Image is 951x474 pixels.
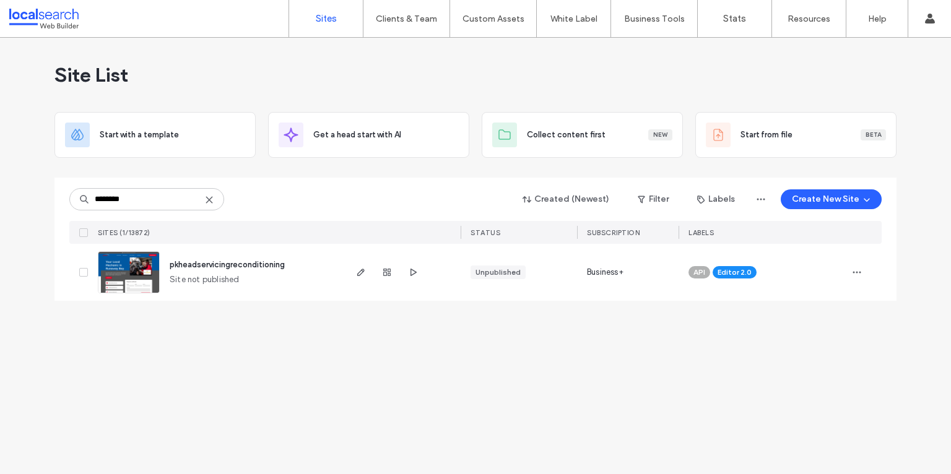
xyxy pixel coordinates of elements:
[527,129,606,141] span: Collect content first
[100,129,179,141] span: Start with a template
[313,129,401,141] span: Get a head start with AI
[781,189,882,209] button: Create New Site
[512,189,620,209] button: Created (Newest)
[316,13,337,24] label: Sites
[170,260,285,269] a: pkheadservicingreconditioning
[686,189,746,209] button: Labels
[587,266,623,278] span: Business+
[550,14,597,24] label: White Label
[482,112,683,158] div: Collect content firstNew
[587,228,640,237] span: SUBSCRIPTION
[376,14,437,24] label: Clients & Team
[475,267,521,278] div: Unpublished
[268,112,469,158] div: Get a head start with AI
[624,14,685,24] label: Business Tools
[625,189,681,209] button: Filter
[688,228,714,237] span: LABELS
[462,14,524,24] label: Custom Assets
[718,267,752,278] span: Editor 2.0
[170,274,240,286] span: Site not published
[861,129,886,140] div: Beta
[693,267,705,278] span: API
[648,129,672,140] div: New
[740,129,792,141] span: Start from file
[723,13,746,24] label: Stats
[98,228,150,237] span: SITES (1/13872)
[471,228,500,237] span: STATUS
[695,112,897,158] div: Start from fileBeta
[788,14,830,24] label: Resources
[54,62,128,87] span: Site List
[54,112,256,158] div: Start with a template
[868,14,887,24] label: Help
